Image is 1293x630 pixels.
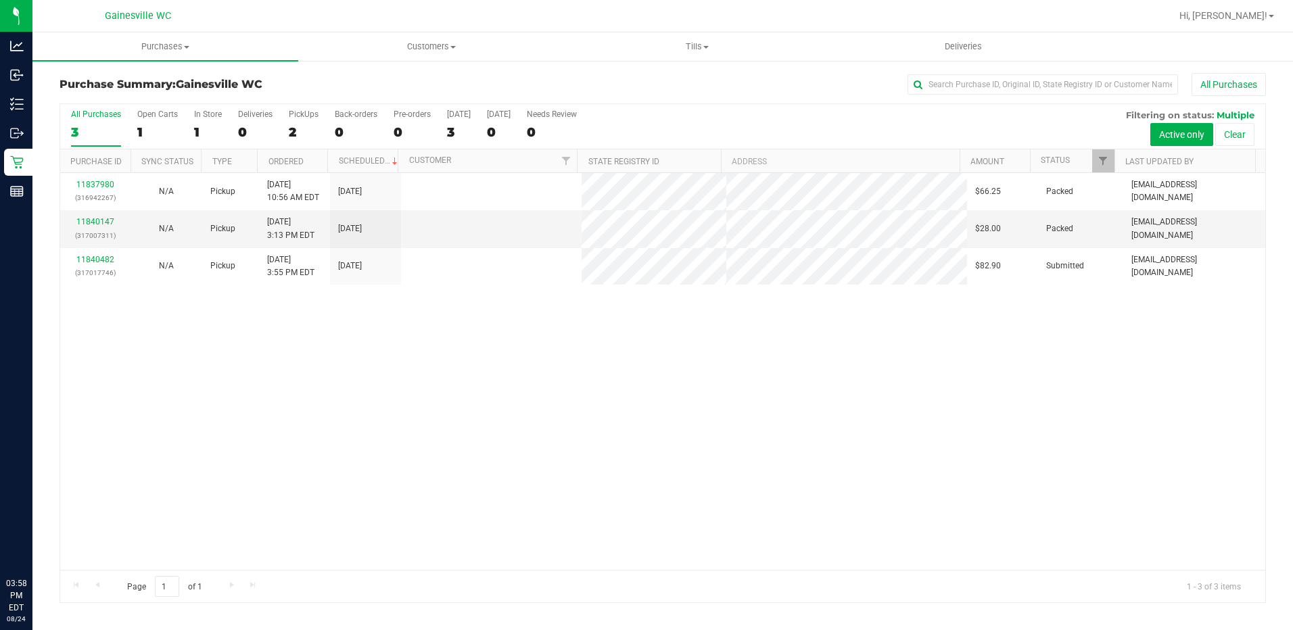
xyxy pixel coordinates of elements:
[6,577,26,614] p: 03:58 PM EDT
[926,41,1000,53] span: Deliveries
[1179,10,1267,21] span: Hi, [PERSON_NAME]!
[194,110,222,119] div: In Store
[60,78,462,91] h3: Purchase Summary:
[1041,155,1070,165] a: Status
[68,229,123,242] p: (317007311)
[289,124,319,140] div: 2
[71,124,121,140] div: 3
[1125,157,1194,166] a: Last Updated By
[105,10,171,22] span: Gainesville WC
[267,253,314,279] span: [DATE] 3:55 PM EDT
[212,157,232,166] a: Type
[70,157,122,166] a: Purchase ID
[76,255,114,264] a: 11840482
[394,110,431,119] div: Pre-orders
[176,78,262,91] span: Gainesville WC
[159,222,174,235] button: N/A
[487,110,511,119] div: [DATE]
[40,520,56,536] iframe: Resource center unread badge
[137,124,178,140] div: 1
[137,110,178,119] div: Open Carts
[68,266,123,279] p: (317017746)
[565,32,830,61] a: Tills
[159,261,174,270] span: Not Applicable
[10,155,24,169] inline-svg: Retail
[1046,185,1073,198] span: Packed
[487,124,511,140] div: 0
[409,155,451,165] a: Customer
[10,39,24,53] inline-svg: Analytics
[721,149,960,173] th: Address
[32,41,298,53] span: Purchases
[908,74,1178,95] input: Search Purchase ID, Original ID, State Registry ID or Customer Name...
[68,191,123,204] p: (316942267)
[975,260,1001,272] span: $82.90
[76,180,114,189] a: 11837980
[14,522,54,562] iframe: Resource center
[10,68,24,82] inline-svg: Inbound
[155,576,179,597] input: 1
[238,124,273,140] div: 0
[338,260,362,272] span: [DATE]
[76,217,114,226] a: 11840147
[830,32,1096,61] a: Deliveries
[970,157,1004,166] a: Amount
[338,222,362,235] span: [DATE]
[1131,253,1257,279] span: [EMAIL_ADDRESS][DOMAIN_NAME]
[1131,216,1257,241] span: [EMAIL_ADDRESS][DOMAIN_NAME]
[1150,123,1213,146] button: Active only
[210,260,235,272] span: Pickup
[335,124,377,140] div: 0
[298,32,564,61] a: Customers
[10,97,24,111] inline-svg: Inventory
[267,216,314,241] span: [DATE] 3:13 PM EDT
[1215,123,1254,146] button: Clear
[71,110,121,119] div: All Purchases
[394,124,431,140] div: 0
[1046,260,1084,272] span: Submitted
[32,32,298,61] a: Purchases
[1192,73,1266,96] button: All Purchases
[447,124,471,140] div: 3
[588,157,659,166] a: State Registry ID
[10,126,24,140] inline-svg: Outbound
[975,185,1001,198] span: $66.25
[159,224,174,233] span: Not Applicable
[159,185,174,198] button: N/A
[299,41,563,53] span: Customers
[194,124,222,140] div: 1
[338,185,362,198] span: [DATE]
[268,157,304,166] a: Ordered
[555,149,577,172] a: Filter
[1131,178,1257,204] span: [EMAIL_ADDRESS][DOMAIN_NAME]
[975,222,1001,235] span: $28.00
[210,185,235,198] span: Pickup
[335,110,377,119] div: Back-orders
[1176,576,1252,596] span: 1 - 3 of 3 items
[6,614,26,624] p: 08/24
[116,576,213,597] span: Page of 1
[1046,222,1073,235] span: Packed
[565,41,830,53] span: Tills
[1217,110,1254,120] span: Multiple
[238,110,273,119] div: Deliveries
[527,124,577,140] div: 0
[267,178,319,204] span: [DATE] 10:56 AM EDT
[159,187,174,196] span: Not Applicable
[339,156,400,166] a: Scheduled
[527,110,577,119] div: Needs Review
[1092,149,1114,172] a: Filter
[10,185,24,198] inline-svg: Reports
[141,157,193,166] a: Sync Status
[447,110,471,119] div: [DATE]
[289,110,319,119] div: PickUps
[1126,110,1214,120] span: Filtering on status:
[210,222,235,235] span: Pickup
[159,260,174,272] button: N/A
